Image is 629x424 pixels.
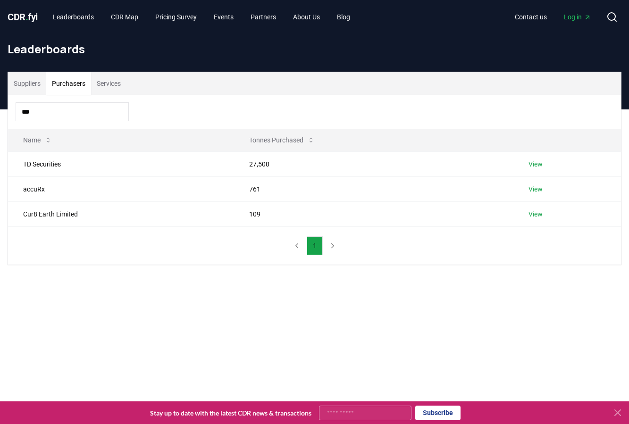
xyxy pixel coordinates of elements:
a: About Us [285,8,327,25]
a: View [528,184,543,194]
a: Pricing Survey [148,8,204,25]
a: Contact us [507,8,554,25]
td: 109 [234,201,514,226]
a: Partners [243,8,284,25]
td: 27,500 [234,151,514,176]
a: Log in [556,8,599,25]
td: 761 [234,176,514,201]
button: Services [91,72,126,95]
span: . [25,11,28,23]
td: TD Securities [8,151,234,176]
button: Name [16,131,59,150]
nav: Main [45,8,358,25]
a: CDR.fyi [8,10,38,24]
button: Tonnes Purchased [242,131,322,150]
td: Cur8 Earth Limited [8,201,234,226]
span: Log in [564,12,591,22]
a: CDR Map [103,8,146,25]
span: CDR fyi [8,11,38,23]
nav: Main [507,8,599,25]
td: accuRx [8,176,234,201]
button: 1 [307,236,323,255]
h1: Leaderboards [8,42,621,57]
a: Events [206,8,241,25]
button: Purchasers [46,72,91,95]
a: Blog [329,8,358,25]
button: Suppliers [8,72,46,95]
a: Leaderboards [45,8,101,25]
a: View [528,209,543,219]
a: View [528,159,543,169]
